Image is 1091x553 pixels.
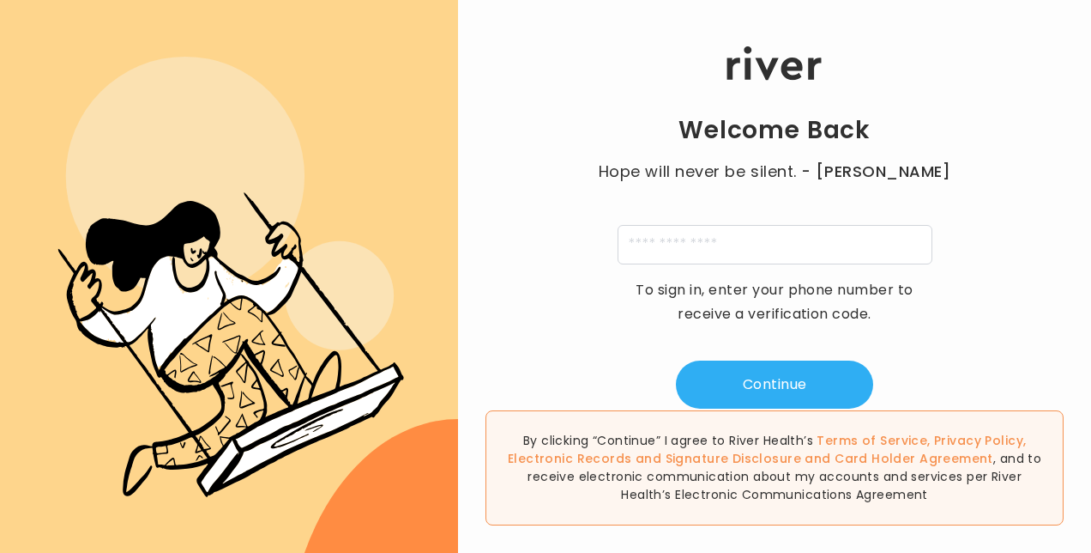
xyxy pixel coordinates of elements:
a: Card Holder Agreement [835,450,993,467]
h1: Welcome Back [678,115,871,146]
a: Terms of Service [817,432,927,449]
a: Electronic Records and Signature Disclosure [508,450,801,467]
div: By clicking “Continue” I agree to River Health’s [485,410,1064,526]
p: To sign in, enter your phone number to receive a verification code. [624,278,925,326]
p: Hope will never be silent. [582,160,967,184]
span: - [PERSON_NAME] [801,160,950,184]
span: , , and [508,432,1026,467]
a: Privacy Policy [934,432,1023,449]
span: , and to receive electronic communication about my accounts and services per River Health’s Elect... [527,450,1041,503]
button: Continue [676,361,873,409]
